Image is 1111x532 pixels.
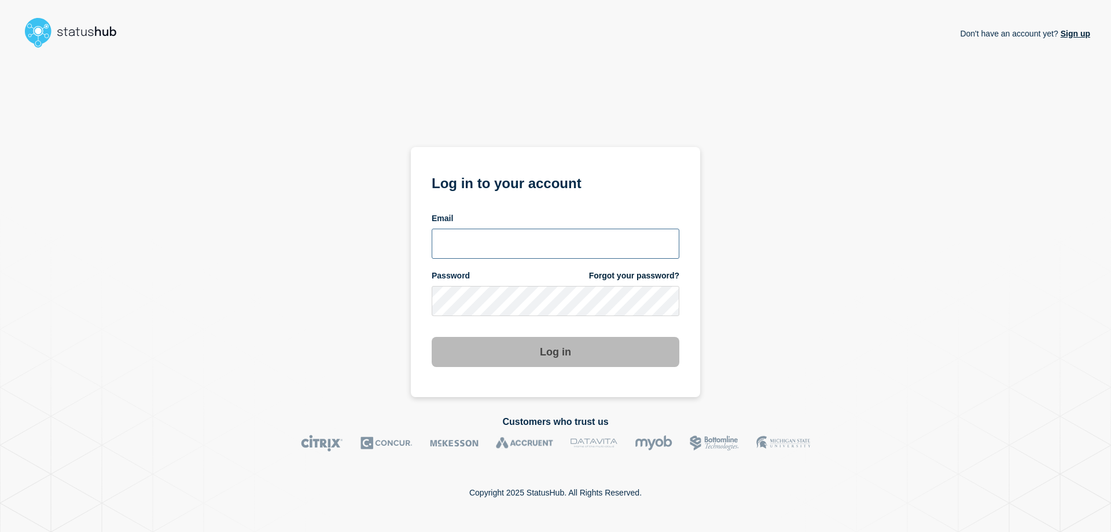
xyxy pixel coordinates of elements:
[635,435,672,452] img: myob logo
[301,435,343,452] img: Citrix logo
[432,171,679,193] h1: Log in to your account
[1058,29,1090,38] a: Sign up
[432,229,679,259] input: email input
[432,270,470,281] span: Password
[571,435,617,452] img: DataVita logo
[360,435,413,452] img: Concur logo
[960,20,1090,47] p: Don't have an account yet?
[756,435,810,452] img: MSU logo
[432,213,453,224] span: Email
[690,435,739,452] img: Bottomline logo
[21,14,131,51] img: StatusHub logo
[469,488,642,497] p: Copyright 2025 StatusHub. All Rights Reserved.
[496,435,553,452] img: Accruent logo
[432,286,679,316] input: password input
[21,417,1090,427] h2: Customers who trust us
[589,270,679,281] a: Forgot your password?
[430,435,479,452] img: McKesson logo
[432,337,679,367] button: Log in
